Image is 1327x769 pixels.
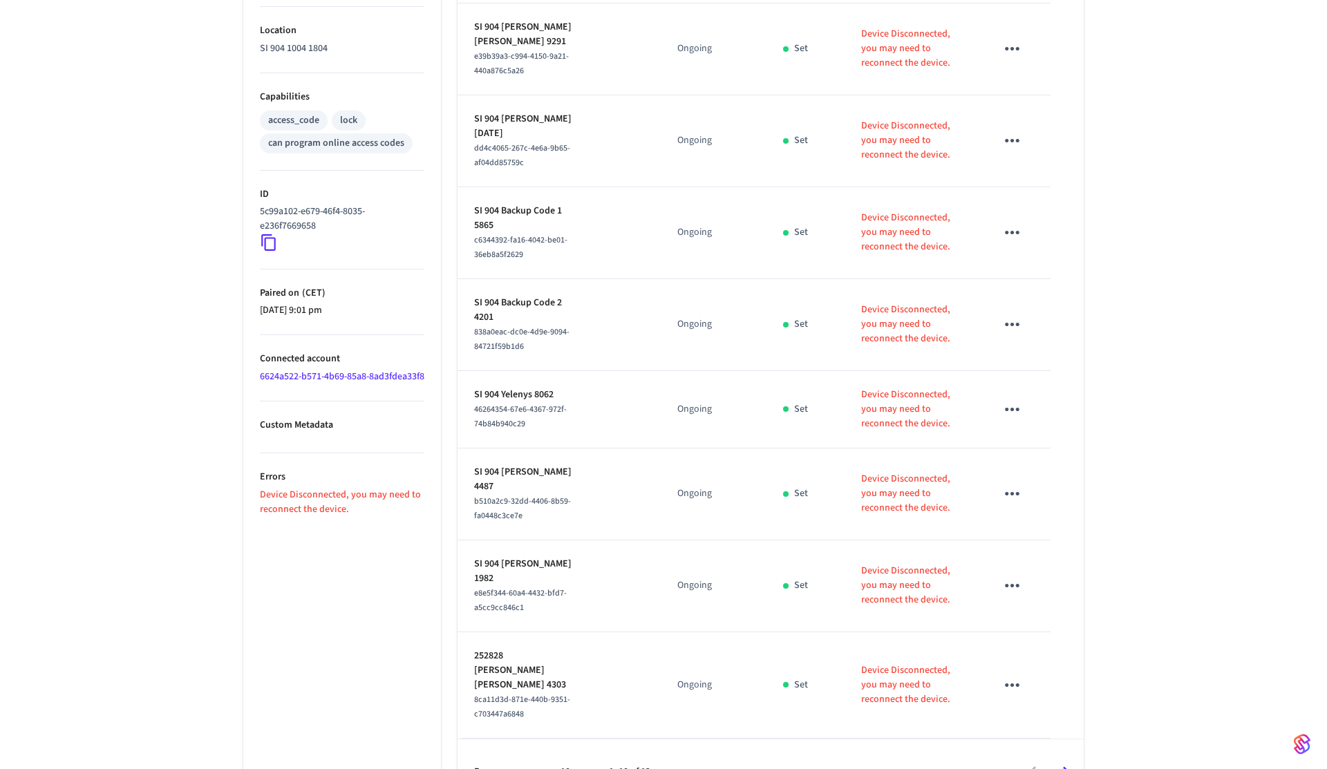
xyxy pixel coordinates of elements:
p: Device Disconnected, you may need to reconnect the device. [861,27,962,70]
span: 8ca11d3d-871e-440b-9351-c703447a6848 [474,694,570,720]
div: can program online access codes [268,136,404,151]
p: SI 904 [PERSON_NAME] 4487 [474,465,572,494]
span: e39b39a3-c994-4150-9a21-440a876c5a26 [474,50,569,77]
span: 46264354-67e6-4367-972f-74b84b940c29 [474,404,567,430]
p: Capabilities [260,90,424,104]
p: Set [794,317,808,332]
p: Paired on [260,286,424,301]
p: Device Disconnected, you may need to reconnect the device. [861,388,962,431]
td: Ongoing [661,3,766,95]
p: Device Disconnected, you may need to reconnect the device. [861,303,962,346]
div: access_code [268,113,319,128]
p: 5c99a102-e679-46f4-8035-e236f7669658 [260,205,419,234]
p: Device Disconnected, you may need to reconnect the device. [861,663,962,707]
p: Set [794,41,808,56]
td: Ongoing [661,187,766,279]
p: SI 904 [PERSON_NAME] [PERSON_NAME] 9291 [474,20,572,49]
a: 6624a522-b571-4b69-85a8-8ad3fdea33f8 [260,370,424,383]
p: 252828 [PERSON_NAME] [PERSON_NAME] 4303 [474,649,572,692]
p: Set [794,578,808,593]
img: SeamLogoGradient.69752ec5.svg [1294,733,1310,755]
p: Set [794,225,808,240]
td: Ongoing [661,371,766,448]
td: Ongoing [661,95,766,187]
p: Set [794,402,808,417]
td: Ongoing [661,540,766,632]
p: Device Disconnected, you may need to reconnect the device. [260,488,424,517]
span: e8e5f344-60a4-4432-bfd7-a5cc9cc846c1 [474,587,567,614]
span: dd4c4065-267c-4e6a-9b65-af04dd85759c [474,142,570,169]
p: Device Disconnected, you may need to reconnect the device. [861,564,962,607]
td: Ongoing [661,279,766,371]
p: Location [260,23,424,38]
p: Connected account [260,352,424,366]
p: Device Disconnected, you may need to reconnect the device. [861,211,962,254]
p: Device Disconnected, you may need to reconnect the device. [861,119,962,162]
p: Custom Metadata [260,418,424,433]
p: [DATE] 9:01 pm [260,303,424,318]
p: Device Disconnected, you may need to reconnect the device. [861,472,962,515]
td: Ongoing [661,632,766,739]
td: Ongoing [661,448,766,540]
p: Set [794,133,808,148]
span: ( CET ) [299,286,326,300]
span: 838a0eac-dc0e-4d9e-9094-84721f59b1d6 [474,326,570,352]
p: SI 904 [PERSON_NAME] 1982 [474,557,572,586]
div: lock [340,113,357,128]
p: SI 904 Yelenys 8062 [474,388,572,402]
span: b510a2c9-32dd-4406-8b59-fa0448c3ce7e [474,495,571,522]
p: Set [794,678,808,692]
p: SI 904 [PERSON_NAME][DATE] [474,112,572,141]
p: ID [260,187,424,202]
p: SI 904 1004 1804 [260,41,424,56]
p: Errors [260,470,424,484]
p: SI 904 Backup Code 1 5865 [474,204,572,233]
p: Set [794,486,808,501]
span: c6344392-fa16-4042-be01-36eb8a5f2629 [474,234,567,260]
p: SI 904 Backup Code 2 4201 [474,296,572,325]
